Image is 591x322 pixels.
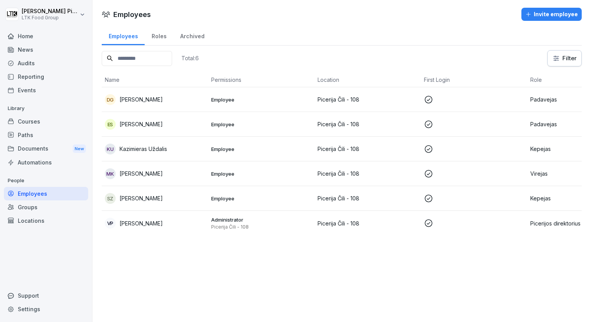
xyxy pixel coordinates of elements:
[318,120,418,128] p: Picerija Čili - 108
[4,200,88,214] a: Groups
[318,194,418,202] p: Picerija Čili - 108
[105,119,116,130] div: ES
[4,56,88,70] a: Audits
[4,214,88,227] a: Locations
[181,54,199,62] p: Total: 6
[211,216,311,223] p: Administrator
[211,170,311,177] p: Employee
[211,195,311,202] p: Employee
[4,302,88,316] a: Settings
[318,219,418,227] p: Picerija Čili - 108
[120,219,163,227] p: [PERSON_NAME]
[4,70,88,83] a: Reporting
[120,120,163,128] p: [PERSON_NAME]
[105,193,116,204] div: SZ
[105,144,116,154] div: KU
[4,29,88,43] a: Home
[102,25,145,45] a: Employees
[120,194,163,202] p: [PERSON_NAME]
[105,94,116,105] div: DG
[105,168,116,179] div: MK
[318,169,418,178] p: Picerija Čili - 108
[211,224,311,230] p: Picerija Čili - 108
[173,25,211,45] a: Archived
[120,95,163,103] p: [PERSON_NAME]
[145,25,173,45] a: Roles
[211,121,311,128] p: Employee
[4,187,88,200] a: Employees
[421,73,527,87] th: First Login
[208,73,314,87] th: Permissions
[4,43,88,56] a: News
[318,145,418,153] p: Picerija Čili - 108
[4,102,88,115] p: Library
[120,169,163,178] p: [PERSON_NAME]
[22,15,78,20] p: LTK Food Group
[552,54,577,62] div: Filter
[73,144,86,153] div: New
[211,146,311,153] p: Employee
[4,156,88,169] a: Automations
[548,51,581,66] button: Filter
[4,175,88,187] p: People
[4,289,88,302] div: Support
[521,8,582,21] button: Invite employee
[105,218,116,229] div: VP
[211,96,311,103] p: Employee
[318,95,418,103] p: Picerija Čili - 108
[4,142,88,156] div: Documents
[525,10,578,19] div: Invite employee
[4,83,88,97] a: Events
[4,142,88,156] a: DocumentsNew
[4,115,88,128] a: Courses
[120,145,167,153] p: Kazimieras Uždalis
[22,8,78,15] p: [PERSON_NAME] Pileckaitė
[4,128,88,142] a: Paths
[102,73,208,87] th: Name
[314,73,421,87] th: Location
[113,9,151,20] h1: Employees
